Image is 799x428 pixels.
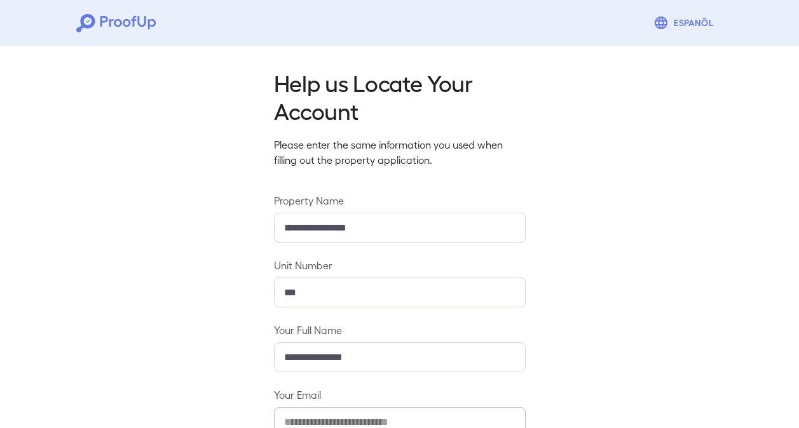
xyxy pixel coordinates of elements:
label: Unit Number [274,258,526,272]
p: Please enter the same information you used when filling out the property application. [274,137,526,168]
button: Espanõl [648,10,723,36]
label: Your Email [274,387,526,402]
h2: Help us Locate Your Account [274,69,526,124]
label: Property Name [274,193,526,208]
label: Your Full Name [274,323,526,337]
